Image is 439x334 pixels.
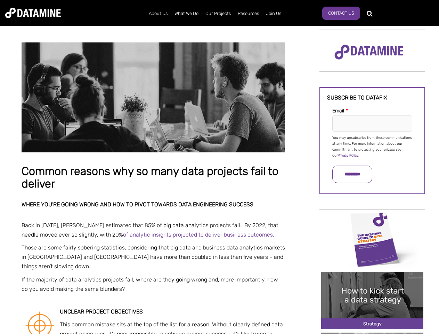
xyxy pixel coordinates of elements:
p: Back in [DATE], [PERSON_NAME] estimated that 85% of big data analytics projects fail. By 2022, th... [22,221,285,239]
strong: Unclear project objectives [60,308,143,315]
a: Resources [234,5,262,23]
a: About Us [145,5,171,23]
h3: Subscribe to datafix [327,95,417,101]
a: Join Us [262,5,285,23]
span: Email [332,108,344,114]
h1: Common reasons why so many data projects fail to deliver [22,165,285,190]
a: Our Projects [202,5,234,23]
a: Contact Us [322,7,360,20]
img: Data Strategy Cover thumbnail [321,210,423,268]
a: of analytic insights projected to deliver business outcomes. [123,231,274,238]
img: Datamine [5,8,61,18]
a: What We Do [171,5,202,23]
p: If the majority of data analytics projects fail, where are they going wrong and, more importantly... [22,275,285,294]
p: You may unsubscribe from these communications at any time. For more information about our commitm... [332,135,412,159]
img: Common reasons why so many data projects fail to deliver [22,42,285,152]
img: Datamine Logo No Strapline - Purple [330,40,408,64]
p: Those are some fairly sobering statistics, considering that big data and business data analytics ... [22,243,285,271]
a: Privacy Policy [338,153,358,158]
img: 20241212 How to kick start a data strategy-2 [321,272,423,329]
h2: Where you’re going wrong and how to pivot towards data engineering success [22,201,285,208]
